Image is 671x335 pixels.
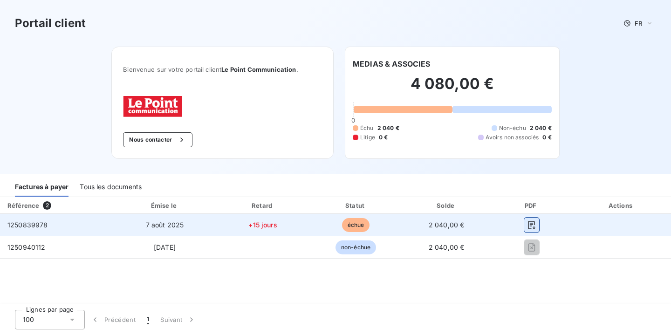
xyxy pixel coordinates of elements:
button: Nous contacter [123,132,192,147]
div: Tous les documents [80,177,142,197]
span: FR [635,20,642,27]
span: Litige [360,133,375,142]
span: 0 [351,116,355,124]
div: PDF [493,201,570,210]
span: 2 040,00 € [429,243,465,251]
span: 2 040 € [530,124,552,132]
h2: 4 080,00 € [353,75,552,103]
span: 100 [23,315,34,324]
div: Émise le [116,201,214,210]
button: Précédent [85,310,141,329]
div: Solde [404,201,489,210]
h3: Portail client [15,15,86,32]
span: 1 [147,315,149,324]
span: non-échue [335,240,376,254]
span: échue [342,218,370,232]
span: 2 040 € [377,124,399,132]
span: [DATE] [154,243,176,251]
span: 1250940112 [7,243,46,251]
span: 1250839978 [7,221,48,229]
span: 7 août 2025 [146,221,184,229]
span: Échu [360,124,374,132]
span: 0 € [542,133,551,142]
h6: MEDIAS & ASSOCIES [353,58,431,69]
div: Factures à payer [15,177,68,197]
span: 0 € [379,133,388,142]
span: Le Point Communication [221,66,296,73]
img: Company logo [123,96,183,117]
span: +15 jours [248,221,277,229]
span: Bienvenue sur votre portail client . [123,66,322,73]
span: Non-échu [499,124,526,132]
div: Référence [7,202,39,209]
button: Suivant [155,310,202,329]
span: 2 040,00 € [429,221,465,229]
button: 1 [141,310,155,329]
span: 2 [43,201,51,210]
span: Avoirs non associés [486,133,539,142]
div: Retard [218,201,308,210]
div: Actions [574,201,669,210]
div: Statut [312,201,400,210]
